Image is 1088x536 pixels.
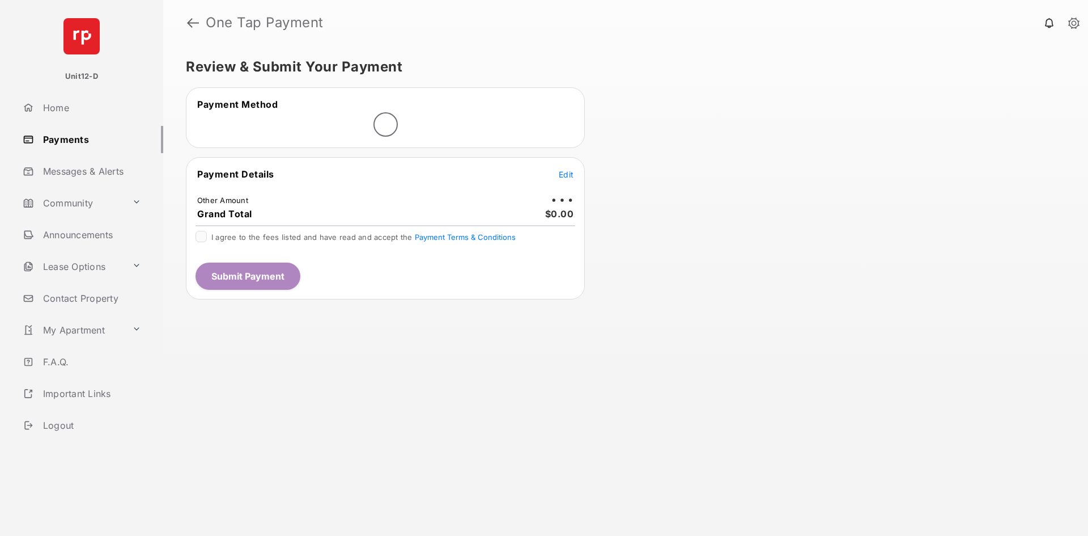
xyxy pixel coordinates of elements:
span: Payment Details [197,168,274,180]
a: Contact Property [18,285,163,312]
button: I agree to the fees listed and have read and accept the [415,233,516,242]
span: Payment Method [197,99,278,110]
a: Payments [18,126,163,153]
span: I agree to the fees listed and have read and accept the [211,233,516,242]
a: Home [18,94,163,121]
a: Messages & Alerts [18,158,163,185]
a: Community [18,189,127,217]
h5: Review & Submit Your Payment [186,60,1056,74]
a: Logout [18,412,163,439]
a: F.A.Q. [18,348,163,375]
button: Submit Payment [195,263,300,290]
span: Edit [559,170,573,179]
a: Announcements [18,221,163,248]
button: Edit [559,168,573,180]
span: Grand Total [197,208,252,220]
strong: One Tap Payment [206,16,324,29]
a: Important Links [18,380,146,407]
a: Lease Options [18,253,127,280]
img: svg+xml;base64,PHN2ZyB4bWxucz0iaHR0cDovL3d3dy53My5vcmcvMjAwMC9zdmciIHdpZHRoPSI2NCIgaGVpZ2h0PSI2NC... [63,18,100,54]
p: Unit12-D [65,71,98,82]
td: Other Amount [197,195,249,205]
span: $0.00 [545,208,574,220]
a: My Apartment [18,316,127,344]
